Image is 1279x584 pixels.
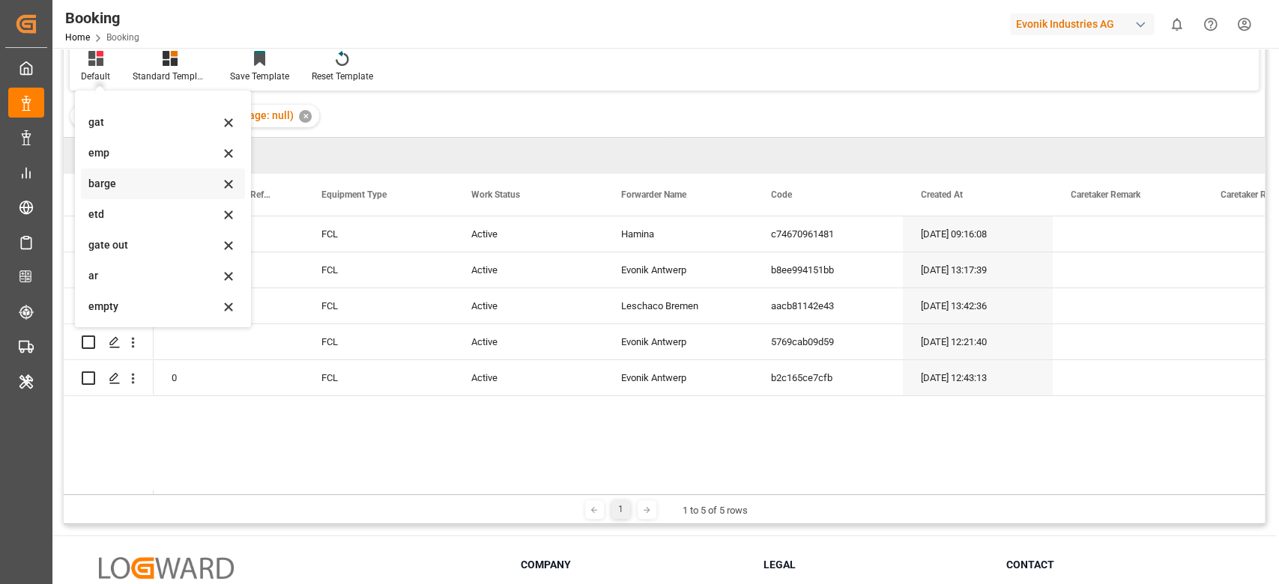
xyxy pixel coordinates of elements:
span: Code [771,189,792,200]
div: [DATE] 12:21:40 [903,324,1053,359]
div: b2c165ce7cfb [753,360,903,395]
div: Active [453,252,603,288]
div: Leschaco Bremen [603,288,753,323]
div: Active [453,216,603,252]
div: Evonik Antwerp [603,252,753,288]
div: Default [81,70,110,83]
button: Evonik Industries AG [1010,10,1160,38]
button: show 0 new notifications [1160,7,1194,41]
div: Press SPACE to select this row. [64,288,154,324]
div: aacb81142e43 [753,288,903,323]
div: gat [88,115,220,130]
div: empty [88,299,220,314]
div: etd [88,207,220,222]
div: Booking [65,7,139,29]
div: Press SPACE to select this row. [64,252,154,288]
div: Save Template [230,70,289,83]
div: b8ee994151bb [753,252,903,288]
span: Created At [921,189,963,200]
div: 1 to 5 of 5 rows [683,503,748,518]
span: Caretaker Remark [1071,189,1140,200]
div: c74670961481 [753,216,903,252]
div: barge [88,176,220,192]
div: [DATE] 13:17:39 [903,252,1053,288]
button: Help Center [1194,7,1227,41]
div: [DATE] 12:43:13 [903,360,1053,395]
img: Logward Logo [99,557,234,579]
div: FCL [303,360,453,395]
span: Forwarder Name [621,189,686,200]
div: Evonik Antwerp [603,324,753,359]
div: Active [453,360,603,395]
h3: Legal [764,557,988,573]
div: FCL [303,216,453,252]
div: [DATE] 13:42:36 [903,288,1053,323]
div: Press SPACE to select this row. [64,324,154,360]
div: Standard Templates [133,70,208,83]
div: Reset Template [312,70,373,83]
span: Work Status [471,189,520,200]
h3: Contact [1006,557,1230,573]
div: [DATE] 09:16:08 [903,216,1053,252]
div: 1 [611,500,630,519]
div: Active [453,288,603,323]
div: Evonik Industries AG [1010,13,1154,35]
div: 5769cab09d59 [753,324,903,359]
div: FCL [303,288,453,323]
span: Equipment Type [321,189,387,200]
div: ✕ [299,110,312,123]
div: gate out [88,237,220,253]
div: ar [88,268,220,284]
h3: Company [521,557,745,573]
div: Hamina [603,216,753,252]
div: 0 [154,360,303,395]
div: Press SPACE to select this row. [64,216,154,252]
div: emp [88,145,220,161]
div: Press SPACE to select this row. [64,360,154,396]
div: Active [453,324,603,359]
div: FCL [303,252,453,288]
div: Evonik Antwerp [603,360,753,395]
a: Home [65,32,90,43]
div: FCL [303,324,453,359]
